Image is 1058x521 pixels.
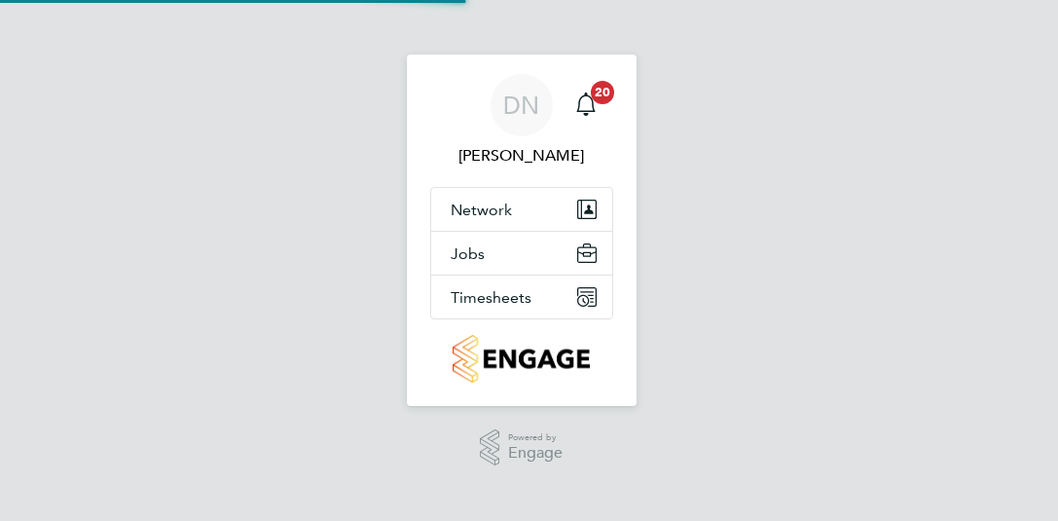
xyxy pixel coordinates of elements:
[430,144,613,167] span: David Noon
[508,429,563,446] span: Powered by
[451,244,485,263] span: Jobs
[430,74,613,167] a: DN[PERSON_NAME]
[591,81,614,104] span: 20
[451,288,531,307] span: Timesheets
[407,55,637,406] nav: Main navigation
[430,335,613,383] a: Go to home page
[453,335,590,383] img: countryside-properties-logo-retina.png
[503,93,539,118] span: DN
[480,429,563,466] a: Powered byEngage
[566,74,605,136] a: 20
[508,445,563,462] span: Engage
[431,188,612,231] button: Network
[431,276,612,318] button: Timesheets
[431,232,612,275] button: Jobs
[451,201,512,219] span: Network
